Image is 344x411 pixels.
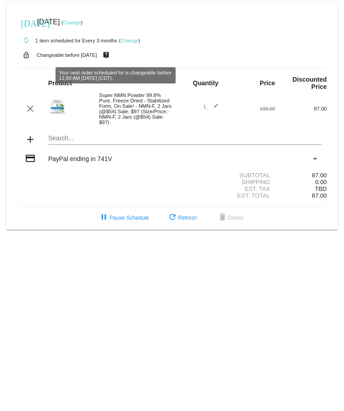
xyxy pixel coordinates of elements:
[21,35,32,46] mat-icon: autorenew
[172,172,275,179] div: Subtotal
[95,92,172,125] div: Super NMN Powder 99.8% Pure, Freeze Dried - Stabilized Form, On Sale! - NMN-F, 2 Jars (@$54) Sale...
[63,20,81,25] a: Change
[37,52,97,58] small: Changeable before [DATE]
[315,185,326,192] span: TBD
[91,210,156,226] button: Pause Schedule
[21,17,32,28] mat-icon: [DATE]
[119,38,140,43] small: ( )
[172,179,275,185] div: Shipping
[25,134,36,145] mat-icon: add
[98,215,149,221] span: Pause Schedule
[48,155,319,162] mat-select: Payment Method
[167,215,197,221] span: Refresh
[293,76,327,90] strong: Discounted Price
[48,155,112,162] span: PayPal ending in 741V
[21,49,32,61] mat-icon: lock_open
[312,192,327,199] span: 87.00
[275,172,327,179] div: 87.00
[203,104,218,109] span: 1
[315,179,327,185] span: 0.00
[160,210,204,226] button: Refresh
[260,79,275,87] strong: Price
[17,38,117,43] small: 1 item scheduled for Every 3 months
[217,212,228,223] mat-icon: delete
[210,210,251,226] button: Delete
[223,106,275,111] div: 108.00
[98,212,109,223] mat-icon: pause
[61,20,83,25] small: ( )
[172,185,275,192] div: Est. Tax
[48,135,322,142] input: Search...
[121,38,138,43] a: Change
[217,215,244,221] span: Delete
[25,153,36,164] mat-icon: credit_card
[167,212,178,223] mat-icon: refresh
[48,100,66,116] img: nicotinamide-new.png
[48,79,72,87] strong: Product
[193,79,218,87] strong: Quantity
[25,103,36,114] mat-icon: clear
[101,49,112,61] mat-icon: live_help
[275,106,327,111] div: 87.00
[172,192,275,199] div: Est. Total
[208,103,218,114] mat-icon: edit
